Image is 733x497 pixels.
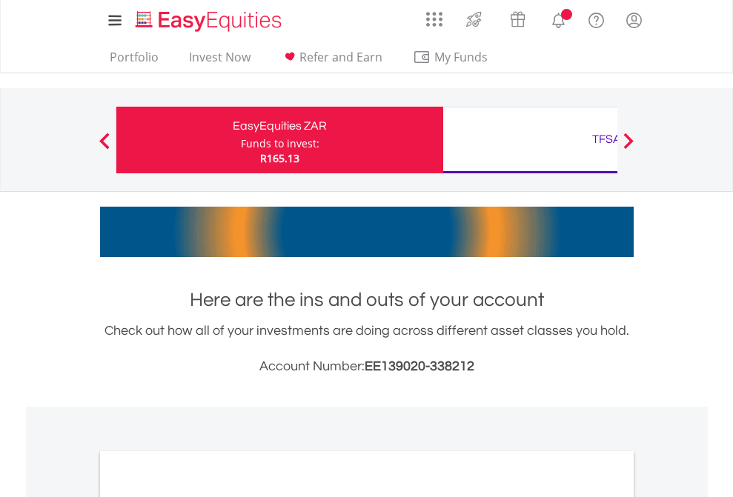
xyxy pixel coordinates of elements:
[614,140,643,155] button: Next
[100,287,634,313] h1: Here are the ins and outs of your account
[241,136,319,151] div: Funds to invest:
[577,4,615,33] a: FAQ's and Support
[462,7,486,31] img: thrive-v2.svg
[540,4,577,33] a: Notifications
[417,4,452,27] a: AppsGrid
[413,47,510,67] span: My Funds
[133,9,288,33] img: EasyEquities_Logo.png
[100,321,634,377] div: Check out how all of your investments are doing across different asset classes you hold.
[505,7,530,31] img: vouchers-v2.svg
[100,207,634,257] img: EasyMortage Promotion Banner
[426,11,442,27] img: grid-menu-icon.svg
[365,359,474,373] span: EE139020-338212
[615,4,653,36] a: My Profile
[496,4,540,31] a: Vouchers
[299,49,382,65] span: Refer and Earn
[125,116,434,136] div: EasyEquities ZAR
[90,140,119,155] button: Previous
[130,4,288,33] a: Home page
[104,50,165,73] a: Portfolio
[260,151,299,165] span: R165.13
[100,356,634,377] h3: Account Number:
[183,50,256,73] a: Invest Now
[275,50,388,73] a: Refer and Earn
